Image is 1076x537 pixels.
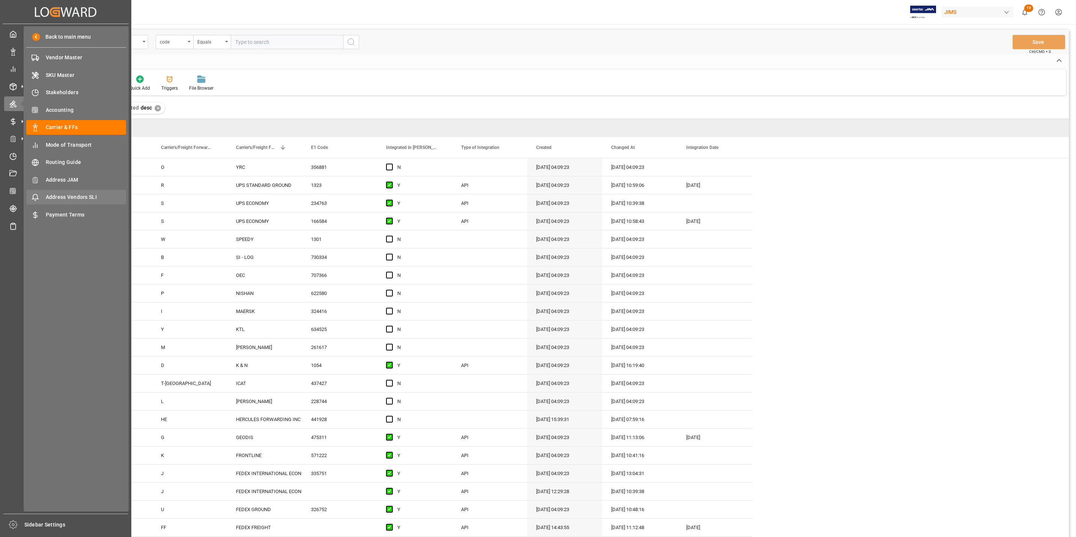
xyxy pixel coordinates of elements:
[527,284,602,302] div: [DATE] 04:09:23
[1029,49,1051,54] span: Ctrl/CMD + S
[77,501,752,519] div: Press SPACE to select this row.
[302,284,377,302] div: 622580
[302,429,377,446] div: 475311
[302,338,377,356] div: 261617
[161,85,178,92] div: Triggers
[1024,5,1033,12] span: 19
[236,411,293,428] div: HERCULES FORWARDING INC
[155,105,161,111] div: ✕
[236,519,293,536] div: FEDEX FREIGHT
[236,195,293,212] div: UPS ECONOMY
[236,501,293,518] div: FEDEX GROUND
[1013,35,1065,49] button: Save
[26,172,126,187] a: Address JAM
[461,213,518,230] div: API
[26,120,126,135] a: Carrier & FFs
[311,145,328,150] span: E1 Code
[397,429,443,446] div: Y
[4,184,127,198] a: CO2 Calculator
[302,302,377,320] div: 324416
[397,267,443,284] div: N
[161,303,218,320] div: I
[397,285,443,302] div: N
[236,303,293,320] div: MAERSK
[77,230,752,248] div: Press SPACE to select this row.
[46,106,126,114] span: Accounting
[397,321,443,338] div: N
[77,519,752,537] div: Press SPACE to select this row.
[26,137,126,152] a: Mode of Transport
[26,190,126,205] a: Address Vendors SLI
[46,211,126,219] span: Payment Terms
[302,465,377,482] div: 335751
[302,375,377,392] div: 437427
[602,411,677,428] div: [DATE] 07:59:16
[527,212,602,230] div: [DATE] 04:09:23
[461,465,518,482] div: API
[161,159,218,176] div: O
[602,338,677,356] div: [DATE] 04:09:23
[161,231,218,248] div: W
[77,284,752,302] div: Press SPACE to select this row.
[397,519,443,536] div: Y
[302,411,377,428] div: 441928
[77,302,752,320] div: Press SPACE to select this row.
[677,519,752,536] div: [DATE]
[77,393,752,411] div: Press SPACE to select this row.
[77,411,752,429] div: Press SPACE to select this row.
[527,447,602,464] div: [DATE] 04:09:23
[536,145,552,150] span: Created
[236,375,293,392] div: ICAT
[141,105,152,111] span: desc
[611,145,635,150] span: Changed At
[302,266,377,284] div: 707366
[4,44,127,59] a: Data Management
[77,429,752,447] div: Press SPACE to select this row.
[161,483,218,500] div: J
[46,193,126,201] span: Address Vendors SLI
[161,519,218,536] div: FF
[461,483,518,500] div: API
[161,465,218,482] div: J
[236,393,293,410] div: [PERSON_NAME]
[161,429,218,446] div: G
[527,501,602,518] div: [DATE] 04:09:23
[236,339,293,356] div: [PERSON_NAME]
[602,320,677,338] div: [DATE] 04:09:23
[161,267,218,284] div: F
[156,35,193,49] button: open menu
[236,483,293,500] div: FEDEX INTERNATIONAL ECONOMY
[527,266,602,284] div: [DATE] 04:09:23
[77,248,752,266] div: Press SPACE to select this row.
[236,321,293,338] div: KTL
[461,177,518,194] div: API
[686,145,718,150] span: Integration Date
[302,248,377,266] div: 730334
[161,321,218,338] div: Y
[397,195,443,212] div: Y
[397,249,443,266] div: N
[527,356,602,374] div: [DATE] 04:09:23
[161,195,218,212] div: S
[161,249,218,266] div: B
[302,393,377,410] div: 228744
[677,176,752,194] div: [DATE]
[941,7,1013,18] div: JIMS
[527,483,602,500] div: [DATE] 12:29:28
[461,429,518,446] div: API
[236,429,293,446] div: GEODIS
[236,231,293,248] div: SPEEDY
[527,176,602,194] div: [DATE] 04:09:23
[461,447,518,464] div: API
[4,149,127,163] a: Timeslot Management V2
[77,465,752,483] div: Press SPACE to select this row.
[4,218,127,233] a: Sailing Schedules
[602,429,677,446] div: [DATE] 11:13:06
[602,447,677,464] div: [DATE] 10:41:16
[161,447,218,464] div: K
[343,35,359,49] button: search button
[236,267,293,284] div: OEC
[46,141,126,149] span: Mode of Transport
[527,411,602,428] div: [DATE] 15:39:31
[46,176,126,184] span: Address JAM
